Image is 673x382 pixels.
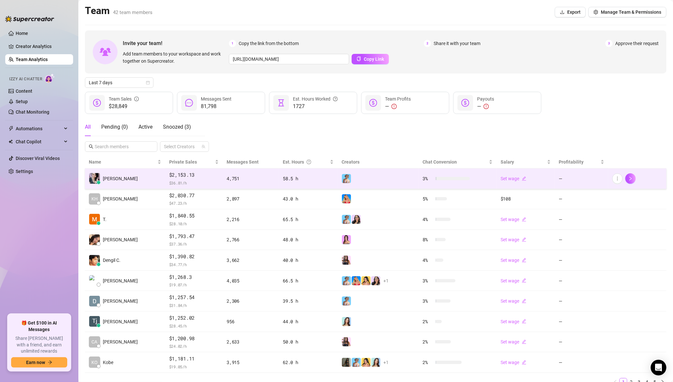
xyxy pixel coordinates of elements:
[555,7,586,17] button: Export
[134,95,139,103] span: info-circle
[501,195,551,202] div: $108
[555,230,608,250] td: —
[89,275,100,286] img: Paul James Sori…
[113,9,152,15] span: 42 team members
[501,258,526,263] a: Set wageedit
[227,318,275,325] div: 956
[16,99,28,104] a: Setup
[138,124,152,130] span: Active
[338,156,419,168] th: Creators
[342,317,351,326] img: Amelia
[169,335,219,342] span: $1,200.98
[227,175,275,182] div: 4,751
[16,136,62,147] span: Chat Copilot
[522,278,526,283] span: edit
[283,216,333,223] div: 65.5 h
[423,359,433,366] span: 2 %
[227,359,275,366] div: 3,915
[615,176,620,181] span: more
[91,195,98,202] span: KH
[16,109,49,115] a: Chat Monitoring
[522,299,526,303] span: edit
[342,256,351,265] img: Isla
[555,332,608,353] td: —
[227,216,275,223] div: 2,216
[383,359,389,366] span: + 1
[501,360,526,365] a: Set wageedit
[163,124,191,130] span: Snoozed ( 3 )
[423,297,433,305] span: 3 %
[461,99,469,107] span: dollar-circle
[89,214,100,225] img: Trixia Sy
[201,96,232,102] span: Messages Sent
[16,31,28,36] a: Home
[26,360,45,365] span: Earn now
[229,40,236,47] span: 1
[601,9,661,15] span: Manage Team & Permissions
[423,277,433,284] span: 3 %
[8,126,14,131] span: thunderbolt
[423,195,433,202] span: 5 %
[5,16,54,22] img: logo-BBDzfeDw.svg
[424,40,431,47] span: 2
[85,156,165,168] th: Name
[357,56,361,61] span: copy
[185,99,193,107] span: message
[371,358,380,367] img: Amelia
[169,294,219,301] span: $1,257.54
[103,175,138,182] span: [PERSON_NAME]
[16,169,33,174] a: Settings
[16,88,32,94] a: Content
[89,255,100,266] img: Dengil Consigna
[16,123,62,134] span: Automations
[333,95,338,103] span: question-circle
[423,159,457,165] span: Chat Conversion
[103,338,138,345] span: [PERSON_NAME]
[371,276,380,285] img: Sami
[615,40,659,47] span: Approve their request
[123,39,229,47] span: Invite your team!
[283,318,333,325] div: 44.0 h
[169,241,219,247] span: $ 37.36 /h
[103,359,113,366] span: Kobe
[423,216,433,223] span: 4 %
[522,319,526,324] span: edit
[522,360,526,365] span: edit
[85,5,152,17] h2: Team
[501,319,526,324] a: Set wageedit
[555,189,608,210] td: —
[555,168,608,189] td: —
[283,359,333,366] div: 62.0 h
[169,253,219,261] span: $1,390.82
[555,291,608,311] td: —
[169,212,219,220] span: $1,840.55
[201,103,232,110] span: 81,798
[283,175,333,182] div: 58.5 h
[227,297,275,305] div: 2,306
[227,159,259,165] span: Messages Sent
[342,337,351,346] img: Isla
[89,316,100,327] img: Tj Espiritu
[169,363,219,370] span: $ 19.05 /h
[85,123,91,131] div: All
[385,103,411,110] div: —
[89,234,100,245] img: Joyce Valerio
[169,273,219,281] span: $1,268.3
[364,56,384,62] span: Copy Link
[283,195,333,202] div: 43.0 h
[109,103,139,110] span: $28,849
[48,360,52,365] span: arrow-right
[567,9,581,15] span: Export
[342,194,351,203] img: Ashley
[95,143,148,150] input: Search members
[307,158,311,166] span: question-circle
[169,323,219,329] span: $ 28.45 /h
[103,318,138,325] span: [PERSON_NAME]
[385,96,411,102] span: Team Profits
[283,257,333,264] div: 40.0 h
[93,99,101,107] span: dollar-circle
[342,215,351,224] img: Vanessa
[227,257,275,264] div: 3,662
[352,276,361,285] img: Ashley
[89,173,100,184] img: Shahani Villare…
